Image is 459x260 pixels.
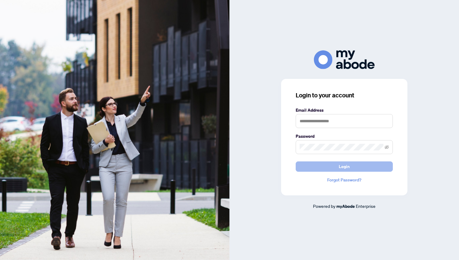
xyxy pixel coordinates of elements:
[296,107,393,113] label: Email Address
[313,203,335,209] span: Powered by
[356,203,376,209] span: Enterprise
[385,145,389,149] span: eye-invisible
[336,203,355,210] a: myAbode
[296,177,393,183] a: Forgot Password?
[296,91,393,100] h3: Login to your account
[314,50,375,69] img: ma-logo
[296,161,393,172] button: Login
[296,133,393,140] label: Password
[339,162,350,171] span: Login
